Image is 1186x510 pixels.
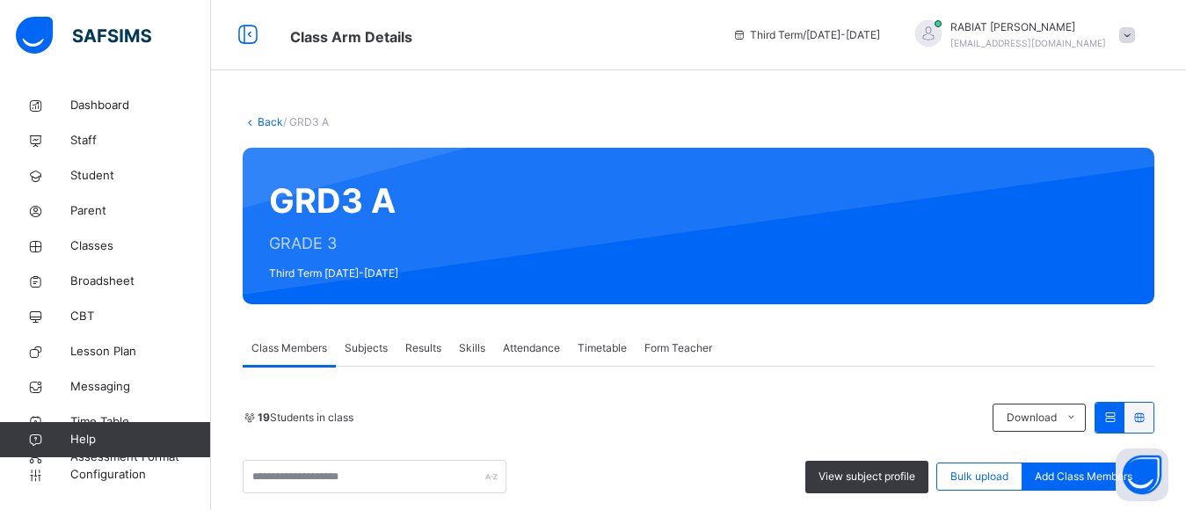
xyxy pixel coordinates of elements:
i: Sort in Ascending Order [928,91,943,104]
td: 35 [1047,324,1115,387]
span: Skills [459,340,485,356]
span: Timetable [578,340,627,356]
span: Class Members [251,340,327,356]
span: Bulk upload [950,469,1008,484]
i: Sort in Ascending Order [415,91,430,104]
i: Sort in Ascending Order [731,91,746,104]
td: 28 [514,324,609,387]
td: 27 [838,324,896,387]
span: 0 [536,40,542,52]
td: 88 [895,387,957,450]
span: Help [70,431,210,448]
td: 82 [838,387,896,450]
span: Class Average: [120,40,190,52]
i: Sort in Ascending Order [486,91,501,104]
td: 84 [759,387,838,450]
span: 19 [94,40,106,52]
td: 75 [514,387,609,450]
span: 87.46 [365,40,392,52]
td: _ [1047,134,1115,197]
td: 64 [759,324,838,387]
td: 0 [353,134,443,197]
td: 45 [1047,260,1115,324]
span: Time Table [70,413,211,431]
td: 96 [838,260,896,324]
span: AF [110,286,123,298]
td: _ [759,134,838,197]
span: Attendance [503,340,560,356]
span: Class Level: [18,10,74,22]
td: 80 [514,260,609,324]
span: Third Term [DATE]-[DATE] [257,10,375,22]
i: Sort in Ascending Order [1087,91,1102,104]
td: 77 [443,197,514,260]
span: View subject profile [819,469,915,484]
span: / GRD3 A [283,115,329,128]
img: safsims [16,17,151,54]
span: Download [1007,410,1057,426]
td: 62 [895,260,957,324]
td: 93 [608,260,673,324]
span: Dashboard [70,97,211,114]
span: Parent [70,202,211,220]
span: MSA/019/FD1/008 [138,230,216,240]
td: 58 [759,197,838,260]
button: Open asap [1116,448,1168,501]
i: Sort Ascending [148,91,163,104]
td: 74 [608,324,673,387]
span: Highest Average in Class: [244,40,365,52]
td: 28 [895,324,957,387]
div: RABIATMOHD [898,19,1144,51]
span: [PERSON_NAME] [138,280,229,292]
span: Broadsheet [70,273,211,290]
span: CBT [70,308,211,325]
td: _ [443,134,514,197]
b: 19 [258,411,270,424]
td: 97 [608,387,673,450]
span: [PERSON_NAME] EKEANYA [138,216,278,229]
span: session/term information [732,27,880,43]
td: 94 [957,197,1047,260]
th: C.R.K [443,62,514,134]
span: [PERSON_NAME] [138,406,229,419]
span: Form Teacher [644,340,712,356]
span: Class Arm Details [290,28,412,46]
td: _ [957,134,1047,197]
span: Staff [70,132,211,149]
td: 86 [353,260,443,324]
td: 73 [957,324,1047,387]
span: MI [110,349,123,361]
span: EE [110,222,122,235]
th: Students [89,62,353,134]
th: FRENCH [673,62,759,134]
td: 0 [608,134,673,197]
span: A [136,10,143,22]
td: 46 [673,324,759,387]
i: Sort in Ascending Order [868,91,883,104]
i: Sort in Ascending Order [1019,91,1034,104]
i: Sort in Ascending Order [581,91,596,104]
span: MSA/019/FD1/010 [138,294,216,303]
th: B. SC&TC [353,62,443,134]
span: Configuration [70,466,210,484]
td: 97 [957,260,1047,324]
span: Arm: [113,10,136,22]
td: 36 [353,324,443,387]
span: FM [108,412,124,425]
span: GRD3 [74,10,100,22]
td: 60 [759,260,838,324]
span: Lesson Plan [70,343,211,361]
span: MSA/019/FD1/016 [138,357,216,367]
span: [PERSON_NAME] [138,153,229,165]
span: MN [108,159,125,171]
th: HAUSA [759,62,838,134]
td: 93 [353,387,443,450]
td: _ [443,387,514,450]
td: _ [895,197,957,260]
td: 52 [514,197,609,260]
span: Results [405,340,441,356]
th: IRS [895,62,957,134]
th: CRTV ART [514,62,609,134]
span: No. of students: [18,40,94,52]
span: Add Class Members [1035,469,1132,484]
